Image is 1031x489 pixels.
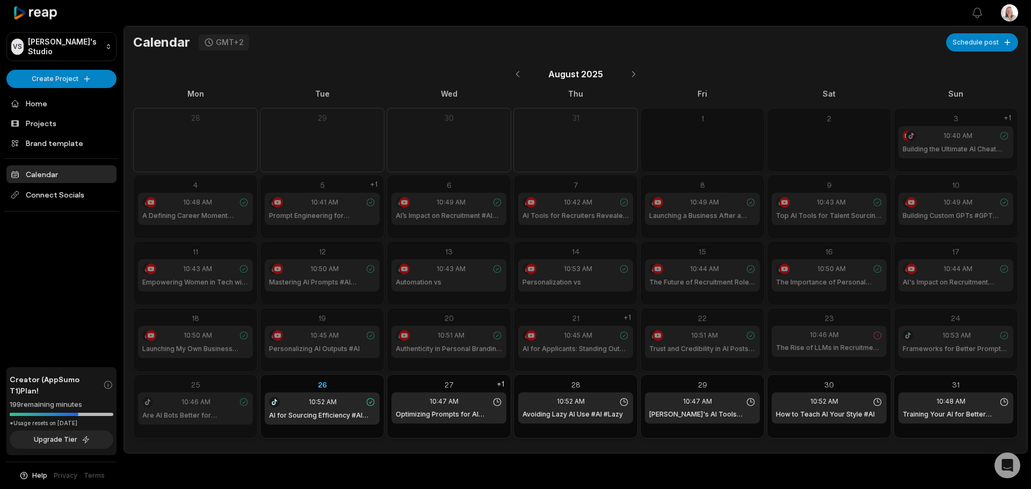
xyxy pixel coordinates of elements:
[522,211,629,221] h1: AI Tools for Recruiters Revealed #AI #Recruiters
[690,264,719,274] span: 10:44 AM
[564,198,592,207] span: 10:42 AM
[645,113,760,124] div: 1
[903,410,1009,419] h1: Training Your AI for Better Results #AI #training
[265,179,380,191] div: 5
[776,278,882,287] h1: The Importance of Personal Brand #brand #personalbrand
[391,312,506,324] div: 20
[649,410,756,419] h1: [PERSON_NAME]'s AI Tools Cheat Sheet #AI
[776,211,882,221] h1: Top AI Tools for Talent Sourcing #AI #recruitment #sourcing
[265,246,380,257] div: 12
[269,211,375,221] h1: Prompt Engineering for Recruiters #prompt #AI
[396,278,441,287] h1: Automation vs
[183,264,212,274] span: 10:43 AM
[810,330,839,340] span: 10:46 AM
[265,379,380,390] div: 26
[10,430,113,449] button: Upgrade Tier
[903,144,1009,154] h1: Building the Ultimate AI Cheat Sheet #AI
[645,179,760,191] div: 8
[994,452,1020,478] div: Open Intercom Messenger
[138,379,253,390] div: 25
[269,278,375,287] h1: Mastering AI Prompts #AI #Prompts
[936,397,965,406] span: 10:48 AM
[6,94,117,112] a: Home
[391,246,506,257] div: 13
[269,411,375,420] h1: AI for Sourcing Efficiency #AI #sourcing
[396,410,502,419] h1: Optimizing Prompts for AI Success #AI #prompt
[564,264,592,274] span: 10:53 AM
[898,113,1013,124] div: 3
[437,198,466,207] span: 10:49 AM
[943,198,972,207] span: 10:49 AM
[396,211,502,221] h1: AI’s Impact on Recruitment #AI #recruitment
[817,198,846,207] span: 10:43 AM
[84,471,105,480] a: Terms
[19,471,47,480] button: Help
[772,113,887,124] div: 2
[265,312,380,324] div: 19
[6,165,117,183] a: Calendar
[181,397,210,407] span: 10:46 AM
[767,88,891,99] div: Sat
[898,312,1013,324] div: 24
[216,38,244,47] div: GMT+2
[898,179,1013,191] div: 10
[903,278,1009,287] h1: AI's Impact on Recruitment [DATE] #AI #recruitment
[942,331,971,340] span: 10:53 AM
[138,312,253,324] div: 18
[548,68,603,81] span: August 2025
[943,264,972,274] span: 10:44 AM
[522,410,623,419] h1: Avoiding Lazy AI Use #AI #Lazy
[810,397,838,406] span: 10:52 AM
[391,179,506,191] div: 6
[138,179,253,191] div: 4
[138,246,253,257] div: 11
[6,134,117,152] a: Brand template
[142,278,249,287] h1: Empowering Women in Tech with AI #AI #WIT
[54,471,77,480] a: Privacy
[513,88,638,99] div: Thu
[772,312,887,324] div: 23
[430,397,459,406] span: 10:47 AM
[387,88,511,99] div: Wed
[138,113,253,123] div: 28
[396,344,502,354] h1: Authenticity in Personal Branding #personalbrand #authentic
[898,379,1013,390] div: 31
[310,264,339,274] span: 10:50 AM
[269,344,360,354] h1: Personalizing AI Outputs #AI
[437,264,466,274] span: 10:43 AM
[691,331,718,340] span: 10:51 AM
[260,88,384,99] div: Tue
[903,344,1009,354] h1: Frameworks for Better Prompts #AI #prompts
[310,331,339,340] span: 10:45 AM
[391,113,506,123] div: 30
[649,344,756,354] h1: Trust and Credibility in AI Posts #AI #trust
[649,278,756,287] h1: The Future of Recruitment Roles #recruitment #AI
[564,331,592,340] span: 10:45 AM
[776,343,882,353] h1: The Rise of LLMs in Recruitment #recruitment #AI #LLM
[518,312,633,324] div: 21
[776,410,875,419] h1: How to Teach AI Your Style #AI
[142,411,249,420] h1: Are AI Bots Better for Applications? #AI
[898,246,1013,257] div: 17
[10,399,113,410] div: 199 remaining minutes
[946,33,1018,52] button: Schedule post
[518,246,633,257] div: 14
[903,211,1009,221] h1: Building Custom GPTs #GPT #customGPT
[645,379,760,390] div: 29
[309,397,337,407] span: 10:52 AM
[391,379,506,390] div: 27
[142,344,249,354] h1: Launching My Own Business #launch #businss
[518,379,633,390] div: 28
[265,113,380,123] div: 29
[10,419,113,427] div: *Usage resets on [DATE]
[133,88,258,99] div: Mon
[11,39,24,55] div: VS
[772,179,887,191] div: 9
[518,179,633,191] div: 7
[6,70,117,88] button: Create Project
[438,331,464,340] span: 10:51 AM
[522,344,629,354] h1: AI for Applicants: Standing Out #AI #job
[683,397,712,406] span: 10:47 AM
[645,312,760,324] div: 22
[184,331,212,340] span: 10:50 AM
